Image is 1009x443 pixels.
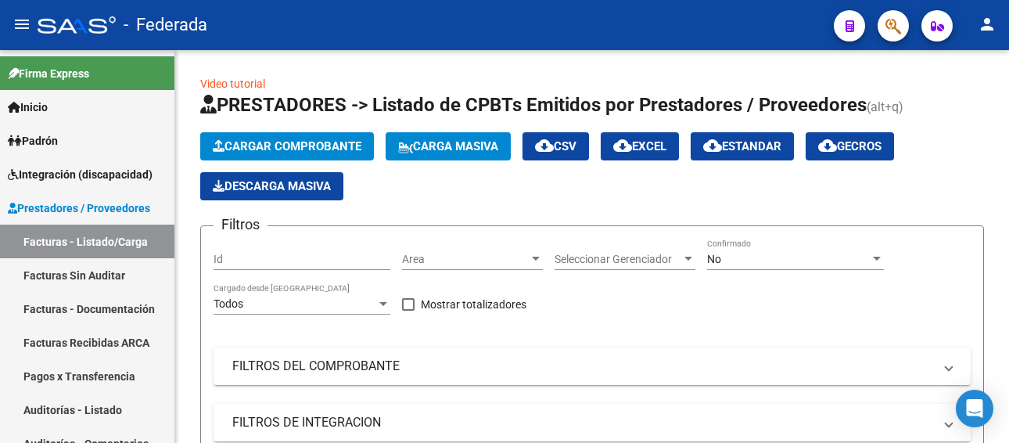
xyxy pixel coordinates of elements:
[555,253,681,266] span: Seleccionar Gerenciador
[978,15,996,34] mat-icon: person
[535,139,576,153] span: CSV
[8,99,48,116] span: Inicio
[818,136,837,155] mat-icon: cloud_download
[806,132,894,160] button: Gecros
[214,404,971,441] mat-expansion-panel-header: FILTROS DE INTEGRACION
[214,297,243,310] span: Todos
[867,99,903,114] span: (alt+q)
[200,77,265,90] a: Video tutorial
[200,172,343,200] app-download-masive: Descarga masiva de comprobantes (adjuntos)
[691,132,794,160] button: Estandar
[402,253,529,266] span: Area
[200,94,867,116] span: PRESTADORES -> Listado de CPBTs Emitidos por Prestadores / Proveedores
[522,132,589,160] button: CSV
[398,139,498,153] span: Carga Masiva
[535,136,554,155] mat-icon: cloud_download
[213,139,361,153] span: Cargar Comprobante
[707,253,721,265] span: No
[613,136,632,155] mat-icon: cloud_download
[613,139,666,153] span: EXCEL
[124,8,207,42] span: - Federada
[8,65,89,82] span: Firma Express
[200,172,343,200] button: Descarga Masiva
[8,200,150,217] span: Prestadores / Proveedores
[232,414,933,431] mat-panel-title: FILTROS DE INTEGRACION
[214,348,971,385] mat-expansion-panel-header: FILTROS DEL COMPROBANTE
[956,390,993,427] div: Open Intercom Messenger
[601,132,679,160] button: EXCEL
[421,295,526,314] span: Mostrar totalizadores
[8,166,153,183] span: Integración (discapacidad)
[703,136,722,155] mat-icon: cloud_download
[703,139,781,153] span: Estandar
[214,214,268,236] h3: Filtros
[232,358,933,375] mat-panel-title: FILTROS DEL COMPROBANTE
[8,132,58,149] span: Padrón
[818,139,882,153] span: Gecros
[13,15,31,34] mat-icon: menu
[213,179,331,193] span: Descarga Masiva
[200,132,374,160] button: Cargar Comprobante
[386,132,511,160] button: Carga Masiva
